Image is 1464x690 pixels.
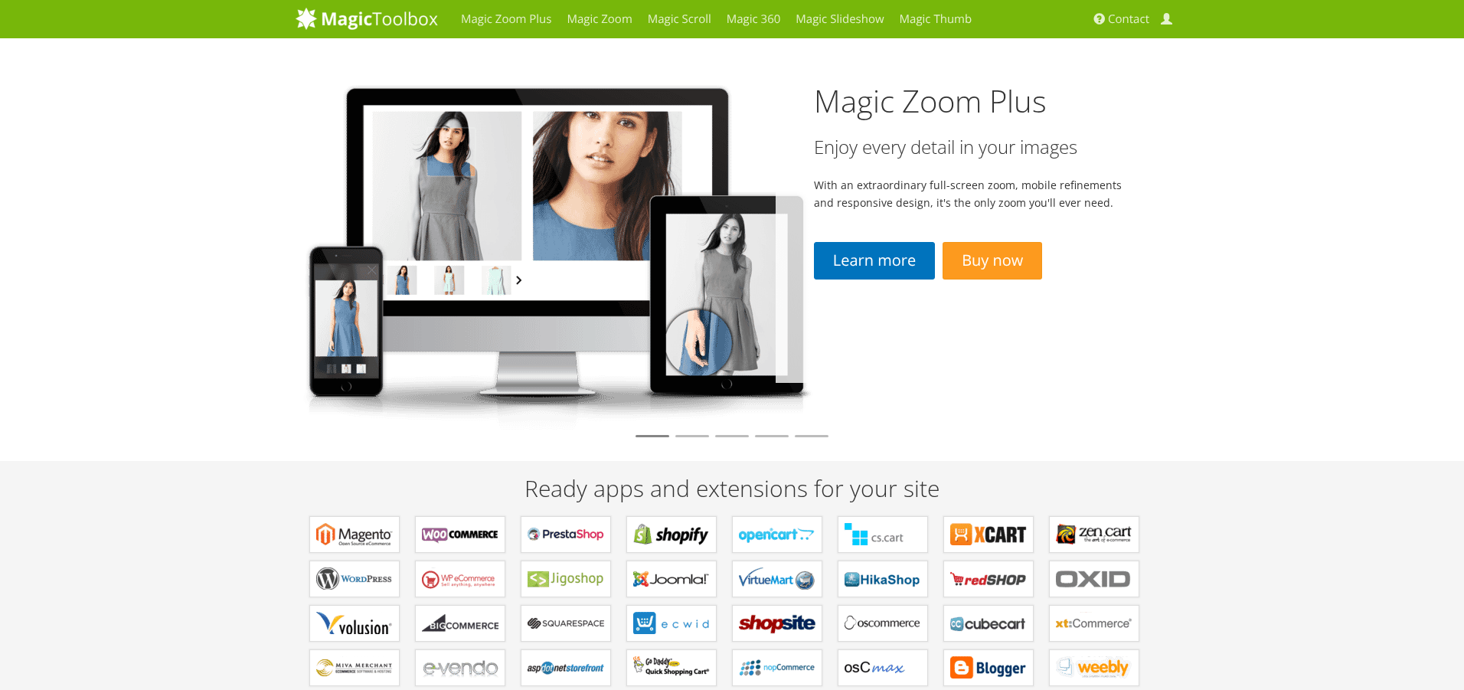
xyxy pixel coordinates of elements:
b: Extensions for nopCommerce [739,656,815,679]
b: Plugins for WP e-Commerce [422,567,498,590]
b: Modules for X-Cart [950,523,1027,546]
b: Extensions for Magento [316,523,393,546]
b: Components for HikaShop [845,567,921,590]
a: Apps for Bigcommerce [415,605,505,642]
a: Extensions for ECWID [626,605,717,642]
b: Plugins for CubeCart [950,612,1027,635]
b: Modules for OpenCart [739,523,815,546]
a: Extensions for Blogger [943,649,1034,686]
a: Components for VirtueMart [732,561,822,597]
a: Components for HikaShop [838,561,928,597]
h2: Ready apps and extensions for your site [296,476,1168,501]
b: Modules for PrestaShop [528,523,604,546]
a: Modules for OpenCart [732,516,822,553]
b: Components for Joomla [633,567,710,590]
a: Modules for X-Cart [943,516,1034,553]
b: Plugins for Zen Cart [1056,523,1132,546]
b: Add-ons for osCMax [845,656,921,679]
b: Extensions for Miva Merchant [316,656,393,679]
a: Extensions for xt:Commerce [1049,605,1139,642]
a: Learn more [814,242,935,280]
b: Extensions for Blogger [950,656,1027,679]
b: Extensions for e-vendo [422,656,498,679]
a: Plugins for WordPress [309,561,400,597]
p: With an extraordinary full-screen zoom, mobile refinements and responsive design, it's the only z... [814,176,1130,211]
a: Plugins for WP e-Commerce [415,561,505,597]
img: MagicToolbox.com - Image tools for your website [296,7,438,30]
span: Contact [1108,11,1149,27]
b: Extensions for Volusion [316,612,393,635]
a: Extensions for Magento [309,516,400,553]
a: Add-ons for osCMax [838,649,928,686]
a: Add-ons for osCommerce [838,605,928,642]
a: Extensions for ShopSite [732,605,822,642]
b: Add-ons for CS-Cart [845,523,921,546]
b: Extensions for AspDotNetStorefront [528,656,604,679]
a: Extensions for Weebly [1049,649,1139,686]
a: Add-ons for CS-Cart [838,516,928,553]
b: Apps for Shopify [633,523,710,546]
a: Buy now [943,242,1042,280]
b: Plugins for WordPress [316,567,393,590]
a: Extensions for Volusion [309,605,400,642]
b: Components for redSHOP [950,567,1027,590]
a: Magic Zoom Plus [814,80,1047,122]
b: Extensions for Weebly [1056,656,1132,679]
a: Apps for Shopify [626,516,717,553]
a: Components for redSHOP [943,561,1034,597]
img: magiczoomplus2-tablet.png [296,73,815,430]
b: Plugins for Jigoshop [528,567,604,590]
a: Plugins for CubeCart [943,605,1034,642]
b: Plugins for WooCommerce [422,523,498,546]
a: Extensions for OXID [1049,561,1139,597]
b: Extensions for Squarespace [528,612,604,635]
b: Extensions for OXID [1056,567,1132,590]
a: Extensions for e-vendo [415,649,505,686]
b: Extensions for GoDaddy Shopping Cart [633,656,710,679]
b: Extensions for ShopSite [739,612,815,635]
h3: Enjoy every detail in your images [814,137,1130,157]
a: Extensions for Squarespace [521,605,611,642]
a: Plugins for WooCommerce [415,516,505,553]
b: Extensions for xt:Commerce [1056,612,1132,635]
a: Modules for PrestaShop [521,516,611,553]
b: Add-ons for osCommerce [845,612,921,635]
a: Components for Joomla [626,561,717,597]
a: Plugins for Jigoshop [521,561,611,597]
a: Plugins for Zen Cart [1049,516,1139,553]
b: Extensions for ECWID [633,612,710,635]
a: Extensions for Miva Merchant [309,649,400,686]
b: Apps for Bigcommerce [422,612,498,635]
a: Extensions for nopCommerce [732,649,822,686]
a: Extensions for GoDaddy Shopping Cart [626,649,717,686]
a: Extensions for AspDotNetStorefront [521,649,611,686]
b: Components for VirtueMart [739,567,815,590]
